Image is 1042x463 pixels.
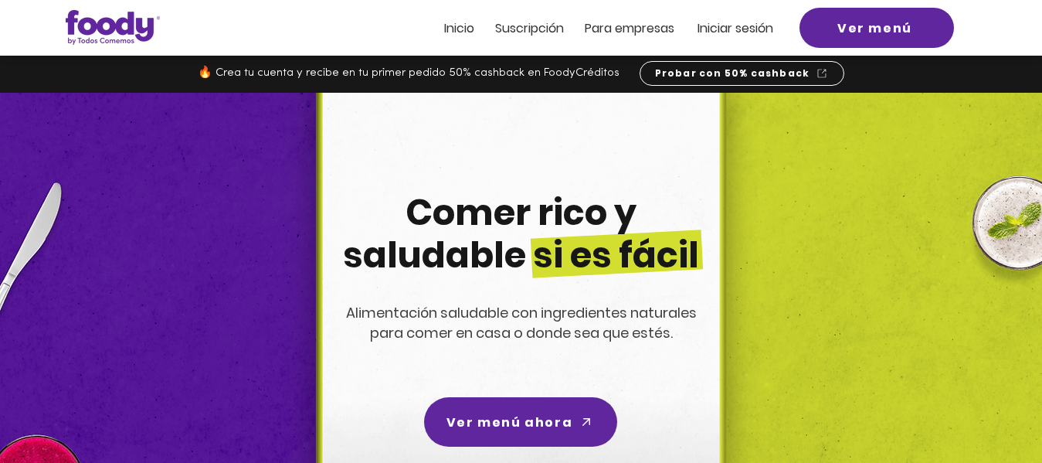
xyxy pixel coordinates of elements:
a: Para empresas [585,22,674,35]
a: Iniciar sesión [697,22,773,35]
a: Ver menú ahora [424,397,617,447]
a: Inicio [444,22,474,35]
span: Suscripción [495,19,564,37]
span: Iniciar sesión [697,19,773,37]
span: 🔥 Crea tu cuenta y recibe en tu primer pedido 50% cashback en FoodyCréditos [198,67,619,79]
span: Pa [585,19,599,37]
iframe: Messagebird Livechat Widget [952,373,1027,448]
span: ra empresas [599,19,674,37]
a: Probar con 50% cashback [640,61,844,86]
span: Comer rico y saludable si es fácil [343,188,699,280]
span: Ver menú ahora [446,413,572,432]
a: Suscripción [495,22,564,35]
a: Ver menú [799,8,954,48]
img: Logo_Foody V2.0.0 (3).png [66,10,160,45]
span: Ver menú [837,19,912,38]
span: Inicio [444,19,474,37]
span: Probar con 50% cashback [655,66,810,80]
span: Alimentación saludable con ingredientes naturales para comer en casa o donde sea que estés. [346,303,697,342]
